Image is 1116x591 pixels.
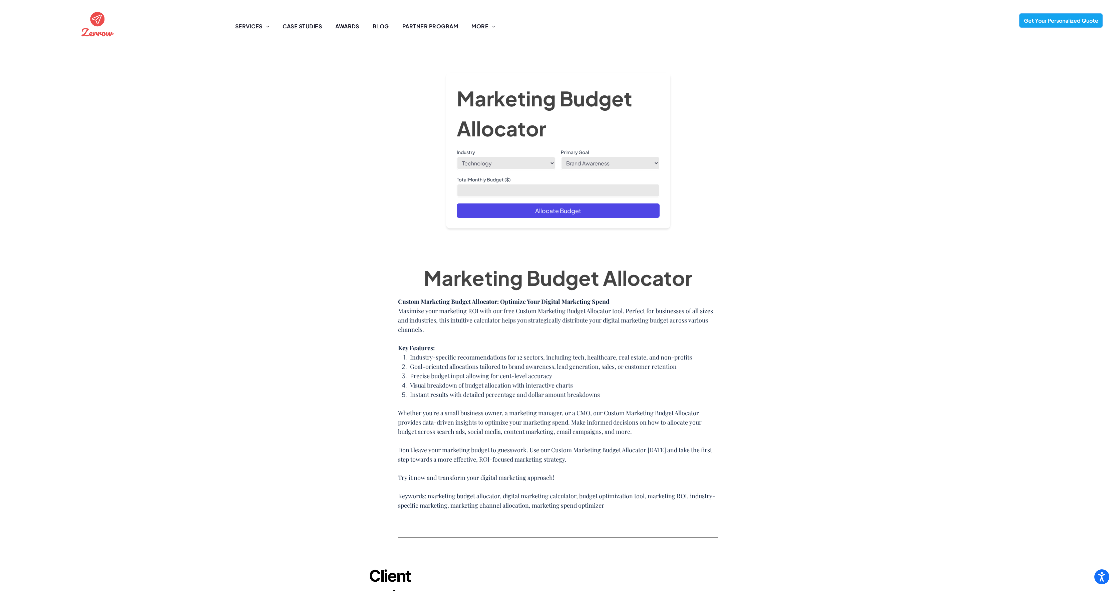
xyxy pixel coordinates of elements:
label: Total Monthly Budget ($) [457,176,660,183]
img: the logo for zernow is a red circle with an airplane in it . [80,6,115,42]
span: Custom Marketing Budget Allocator: Optimize Your Digital Marketing Spend [398,298,610,306]
span: Don't leave your marketing budget to guesswork. Use our Custom Marketing Budget Allocator [DATE] ... [398,446,712,463]
a: AWARDS [329,22,366,30]
a: Get Your Personalized Quote [1019,13,1103,28]
span: Maximize your marketing ROI with our free Custom Marketing Budget Allocator tool. Perfect for bus... [398,307,713,334]
span: Precise budget input allowing for cent-level accuracy [410,372,552,380]
a: MORE [465,22,502,30]
a: SERVICES [229,22,276,30]
label: Industry [457,149,555,155]
h2: Marketing Budget Allocator [457,83,660,143]
button: Allocate Budget [457,203,660,218]
span: Marketing Budget Allocator [424,265,692,290]
span: Get Your Personalized Quote [1022,14,1101,27]
a: BLOG [366,22,396,30]
label: Primary Goal [561,149,660,155]
span: Instant results with detailed percentage and dollar amount breakdowns [410,391,600,399]
a: CASE STUDIES [276,22,329,30]
span: Visual breakdown of budget allocation with interactive charts [410,381,573,389]
span: Key Features: [398,344,435,352]
span: Goal-oriented allocations tailored to brand awareness, lead generation, sales, or customer retention [410,363,677,371]
span: Whether you're a small business owner, a marketing manager, or a CMO, our Custom Marketing Budget... [398,409,702,436]
span: Keywords: marketing budget allocator, digital marketing calculator, budget optimization tool, mar... [398,492,715,509]
span: Industry-specific recommendations for 12 sectors, including tech, healthcare, real estate, and no... [410,353,692,361]
span: Try it now and transform your digital marketing approach! [398,474,554,482]
a: PARTNER PROGRAM [396,22,465,30]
